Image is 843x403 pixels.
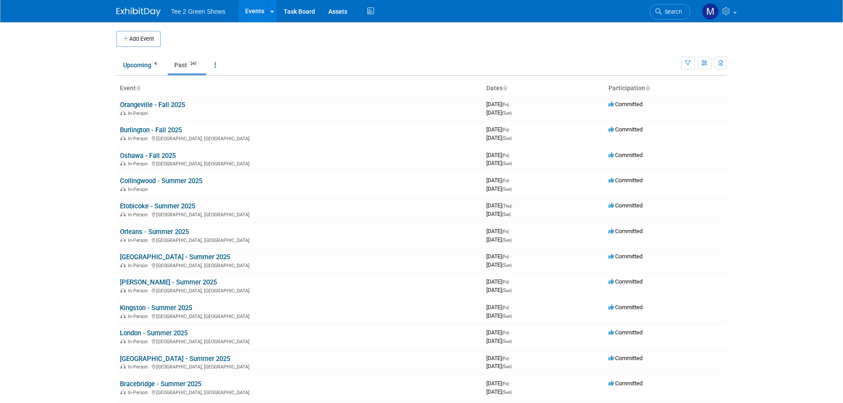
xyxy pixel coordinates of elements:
[486,228,512,234] span: [DATE]
[120,287,479,294] div: [GEOGRAPHIC_DATA], [GEOGRAPHIC_DATA]
[502,254,509,259] span: (Fri)
[120,152,176,160] a: Oshawa - Fall 2025
[503,84,507,92] a: Sort by Start Date
[608,253,643,260] span: Committed
[502,305,509,310] span: (Fri)
[120,263,126,267] img: In-Person Event
[486,101,512,107] span: [DATE]
[120,355,230,363] a: [GEOGRAPHIC_DATA] - Summer 2025
[502,356,509,361] span: (Fri)
[120,312,479,319] div: [GEOGRAPHIC_DATA], [GEOGRAPHIC_DATA]
[120,329,188,337] a: London - Summer 2025
[502,364,512,369] span: (Sun)
[510,278,512,285] span: -
[608,278,643,285] span: Committed
[486,287,512,293] span: [DATE]
[120,388,479,395] div: [GEOGRAPHIC_DATA], [GEOGRAPHIC_DATA]
[486,211,511,217] span: [DATE]
[486,134,512,141] span: [DATE]
[128,263,150,269] span: In-Person
[120,288,126,292] img: In-Person Event
[120,380,201,388] a: Bracebridge - Summer 2025
[120,211,479,218] div: [GEOGRAPHIC_DATA], [GEOGRAPHIC_DATA]
[486,261,512,268] span: [DATE]
[486,312,512,319] span: [DATE]
[120,202,195,210] a: Etobicoke - Summer 2025
[608,177,643,184] span: Committed
[486,388,512,395] span: [DATE]
[502,102,509,107] span: (Fri)
[120,228,189,236] a: Orleans - Summer 2025
[502,288,512,293] span: (Sun)
[120,134,479,142] div: [GEOGRAPHIC_DATA], [GEOGRAPHIC_DATA]
[120,363,479,370] div: [GEOGRAPHIC_DATA], [GEOGRAPHIC_DATA]
[486,380,512,387] span: [DATE]
[510,228,512,234] span: -
[502,111,512,115] span: (Sun)
[483,81,605,96] th: Dates
[608,355,643,361] span: Committed
[120,236,479,243] div: [GEOGRAPHIC_DATA], [GEOGRAPHIC_DATA]
[168,57,206,73] a: Past241
[486,236,512,243] span: [DATE]
[120,212,126,216] img: In-Person Event
[510,304,512,311] span: -
[502,161,512,166] span: (Sun)
[152,61,159,67] span: 4
[128,339,150,345] span: In-Person
[120,278,217,286] a: [PERSON_NAME] - Summer 2025
[486,329,512,336] span: [DATE]
[502,127,509,132] span: (Fri)
[120,126,182,134] a: Burlington - Fall 2025
[128,238,150,243] span: In-Person
[128,390,150,395] span: In-Person
[120,101,185,109] a: Orangeville - Fall 2025
[486,160,512,166] span: [DATE]
[128,364,150,370] span: In-Person
[120,261,479,269] div: [GEOGRAPHIC_DATA], [GEOGRAPHIC_DATA]
[608,304,643,311] span: Committed
[120,364,126,368] img: In-Person Event
[128,187,150,192] span: In-Person
[510,126,512,133] span: -
[136,84,140,92] a: Sort by Event Name
[502,263,512,268] span: (Sun)
[510,380,512,387] span: -
[605,81,727,96] th: Participation
[502,238,512,242] span: (Sun)
[608,380,643,387] span: Committed
[608,101,643,107] span: Committed
[171,8,226,15] span: Tee 2 Green Shows
[510,152,512,158] span: -
[120,187,126,191] img: In-Person Event
[120,161,126,165] img: In-Person Event
[502,212,511,217] span: (Sat)
[502,187,512,192] span: (Sun)
[120,304,192,312] a: Kingston - Summer 2025
[128,161,150,167] span: In-Person
[486,338,512,344] span: [DATE]
[120,177,202,185] a: Collingwood - Summer 2025
[502,381,509,386] span: (Fri)
[128,314,150,319] span: In-Person
[486,126,512,133] span: [DATE]
[120,238,126,242] img: In-Person Event
[608,202,643,209] span: Committed
[510,329,512,336] span: -
[513,202,514,209] span: -
[608,152,643,158] span: Committed
[486,185,512,192] span: [DATE]
[502,339,512,344] span: (Sun)
[662,8,682,15] span: Search
[120,390,126,394] img: In-Person Event
[128,111,150,116] span: In-Person
[608,126,643,133] span: Committed
[645,84,650,92] a: Sort by Participation Type
[502,229,509,234] span: (Fri)
[116,81,483,96] th: Event
[510,355,512,361] span: -
[120,253,230,261] a: [GEOGRAPHIC_DATA] - Summer 2025
[120,338,479,345] div: [GEOGRAPHIC_DATA], [GEOGRAPHIC_DATA]
[486,202,514,209] span: [DATE]
[502,330,509,335] span: (Fri)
